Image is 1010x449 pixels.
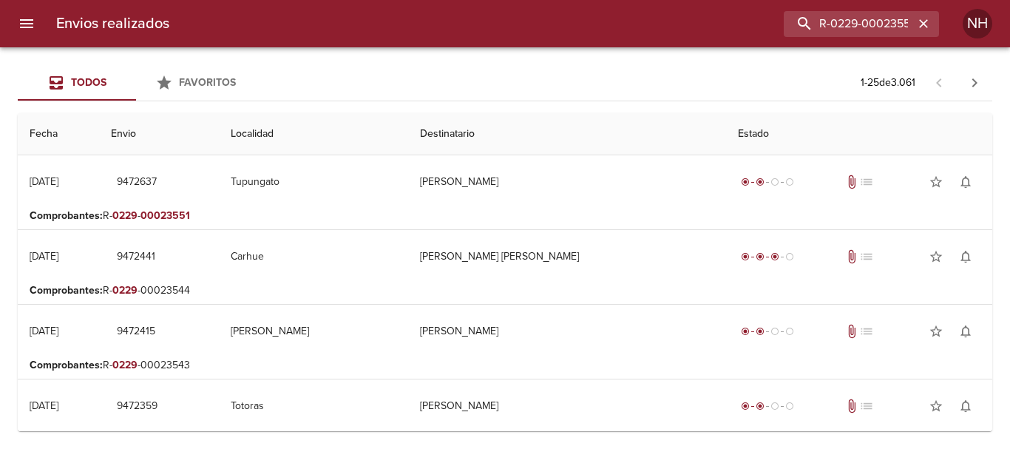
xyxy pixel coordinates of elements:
[951,317,980,346] button: Activar notificaciones
[9,6,44,41] button: menu
[30,209,103,222] b: Comprobantes :
[859,324,874,339] span: No tiene pedido asociado
[921,167,951,197] button: Agregar a favoritos
[859,249,874,264] span: No tiene pedido asociado
[756,327,765,336] span: radio_button_checked
[770,252,779,261] span: radio_button_checked
[785,252,794,261] span: radio_button_unchecked
[112,359,138,371] em: 0229
[756,402,765,411] span: radio_button_checked
[951,391,980,421] button: Activar notificaciones
[30,283,980,298] p: R- -00023544
[408,379,726,433] td: [PERSON_NAME]
[111,169,163,196] button: 9472637
[929,399,943,413] span: star_border
[112,209,138,222] em: 0229
[18,65,254,101] div: Tabs Envios
[219,113,408,155] th: Localidad
[770,178,779,186] span: radio_button_unchecked
[929,324,943,339] span: star_border
[30,284,103,297] b: Comprobantes :
[844,324,859,339] span: Tiene documentos adjuntos
[741,402,750,411] span: radio_button_checked
[784,11,914,37] input: buscar
[117,323,155,341] span: 9472415
[726,113,992,155] th: Estado
[140,209,190,222] em: 00023551
[958,249,973,264] span: notifications_none
[756,178,765,186] span: radio_button_checked
[844,175,859,189] span: Tiene documentos adjuntos
[408,155,726,209] td: [PERSON_NAME]
[111,243,161,271] button: 9472441
[921,242,951,271] button: Agregar a favoritos
[958,175,973,189] span: notifications_none
[921,75,957,90] span: Pagina anterior
[859,399,874,413] span: No tiene pedido asociado
[117,173,157,192] span: 9472637
[770,402,779,411] span: radio_button_unchecked
[99,113,219,155] th: Envio
[738,249,797,264] div: En viaje
[929,249,943,264] span: star_border
[785,327,794,336] span: radio_button_unchecked
[741,327,750,336] span: radio_button_checked
[219,379,408,433] td: Totoras
[30,325,58,337] div: [DATE]
[30,209,980,223] p: R- -
[219,155,408,209] td: Tupungato
[859,175,874,189] span: No tiene pedido asociado
[117,248,155,266] span: 9472441
[112,284,138,297] em: 0229
[741,178,750,186] span: radio_button_checked
[785,178,794,186] span: radio_button_unchecked
[785,402,794,411] span: radio_button_unchecked
[957,65,992,101] span: Pagina siguiente
[71,76,106,89] span: Todos
[844,249,859,264] span: Tiene documentos adjuntos
[18,113,99,155] th: Fecha
[929,175,943,189] span: star_border
[770,327,779,336] span: radio_button_unchecked
[921,391,951,421] button: Agregar a favoritos
[30,175,58,188] div: [DATE]
[958,324,973,339] span: notifications_none
[179,76,236,89] span: Favoritos
[408,113,726,155] th: Destinatario
[738,175,797,189] div: Despachado
[963,9,992,38] div: NH
[921,317,951,346] button: Agregar a favoritos
[844,399,859,413] span: Tiene documentos adjuntos
[756,252,765,261] span: radio_button_checked
[738,324,797,339] div: Despachado
[958,399,973,413] span: notifications_none
[951,167,980,197] button: Activar notificaciones
[861,75,915,90] p: 1 - 25 de 3.061
[30,399,58,412] div: [DATE]
[30,250,58,263] div: [DATE]
[738,399,797,413] div: Despachado
[741,252,750,261] span: radio_button_checked
[408,230,726,283] td: [PERSON_NAME] [PERSON_NAME]
[963,9,992,38] div: Abrir información de usuario
[30,359,103,371] b: Comprobantes :
[111,393,163,420] button: 9472359
[951,242,980,271] button: Activar notificaciones
[408,305,726,358] td: [PERSON_NAME]
[219,305,408,358] td: [PERSON_NAME]
[219,230,408,283] td: Carhue
[56,12,169,36] h6: Envios realizados
[111,318,161,345] button: 9472415
[117,397,157,416] span: 9472359
[30,358,980,373] p: R- -00023543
